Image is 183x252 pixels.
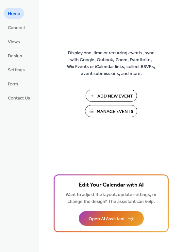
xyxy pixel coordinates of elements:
a: Connect [4,22,29,33]
span: Home [8,10,20,17]
span: Edit Your Calendar with AI [79,181,144,190]
span: Display one-time or recurring events, sync with Google, Outlook, Zoom, Eventbrite, Wix Events or ... [67,50,155,77]
span: Want to adjust the layout, update settings, or change the design? The assistant can help. [66,190,157,206]
button: Open AI Assistant [79,211,144,226]
span: Open AI Assistant [89,216,125,223]
span: Views [8,39,20,45]
span: Contact Us [8,95,30,102]
a: Views [4,36,24,47]
a: Form [4,78,22,89]
span: Settings [8,67,25,74]
span: Design [8,53,22,60]
a: Settings [4,64,29,75]
span: Connect [8,25,25,31]
a: Contact Us [4,92,34,103]
a: Home [4,8,24,19]
span: Add New Event [97,93,133,100]
button: Manage Events [85,105,137,117]
span: Manage Events [97,108,133,115]
span: Form [8,81,18,88]
a: Design [4,50,26,61]
button: Add New Event [86,90,137,102]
